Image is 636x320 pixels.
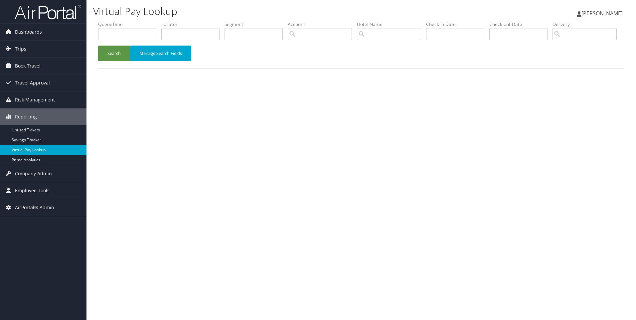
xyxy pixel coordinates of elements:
[15,199,54,216] span: AirPortal® Admin
[15,182,50,199] span: Employee Tools
[577,3,629,23] a: [PERSON_NAME]
[553,21,622,28] label: Delivery
[15,91,55,108] span: Risk Management
[489,21,553,28] label: Check-out Date
[357,21,426,28] label: Hotel Name
[15,108,37,125] span: Reporting
[15,24,42,40] span: Dashboards
[98,46,130,61] button: Search
[426,21,489,28] label: Check-in Date
[130,46,191,61] button: Manage Search Fields
[15,41,26,57] span: Trips
[15,58,41,74] span: Book Travel
[581,10,623,17] span: [PERSON_NAME]
[98,21,161,28] label: QueueTime
[161,21,225,28] label: Locator
[93,4,451,18] h1: Virtual Pay Lookup
[15,75,50,91] span: Travel Approval
[15,4,81,20] img: airportal-logo.png
[225,21,288,28] label: Segment
[15,165,52,182] span: Company Admin
[288,21,357,28] label: Account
